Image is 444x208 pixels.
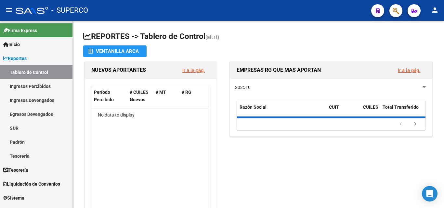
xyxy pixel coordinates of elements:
div: Open Intercom Messenger [422,186,437,202]
span: # MT [156,90,166,95]
button: Ir a la pág. [393,64,425,76]
span: Liquidación de Convenios [3,180,60,188]
span: - SUPERCO [51,3,88,18]
a: go to next page [409,121,421,128]
span: # RG [182,90,191,95]
span: Sistema [3,194,24,202]
button: Ir a la pág. [177,64,210,76]
span: Inicio [3,41,20,48]
datatable-header-cell: CUILES [360,100,380,122]
button: Ventanilla ARCA [83,45,147,57]
span: Tesorería [3,166,28,174]
span: NUEVOS APORTANTES [91,67,146,73]
span: EMPRESAS RG QUE MAS APORTAN [237,67,321,73]
span: Período Percibido [94,90,114,102]
datatable-header-cell: Total Transferido [380,100,425,122]
span: CUILES [363,104,378,110]
a: go to previous page [395,121,407,128]
span: (alt+t) [205,34,219,40]
mat-icon: person [431,6,439,14]
datatable-header-cell: # CUILES Nuevos [127,85,153,107]
a: Ir a la pág. [398,67,420,73]
span: CUIT [329,104,339,110]
datatable-header-cell: CUIT [326,100,360,122]
span: Firma Express [3,27,37,34]
span: 202510 [235,85,251,90]
h1: REPORTES -> Tablero de Control [83,31,434,43]
div: No data to display [91,107,210,123]
span: Total Transferido [383,104,419,110]
datatable-header-cell: Período Percibido [91,85,127,107]
a: Ir a la pág. [182,67,205,73]
mat-icon: menu [5,6,13,14]
div: Ventanilla ARCA [88,45,141,57]
datatable-header-cell: # RG [179,85,205,107]
span: Reportes [3,55,27,62]
span: # CUILES Nuevos [130,90,149,102]
datatable-header-cell: Razón Social [237,100,326,122]
datatable-header-cell: # MT [153,85,179,107]
span: Razón Social [240,104,267,110]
